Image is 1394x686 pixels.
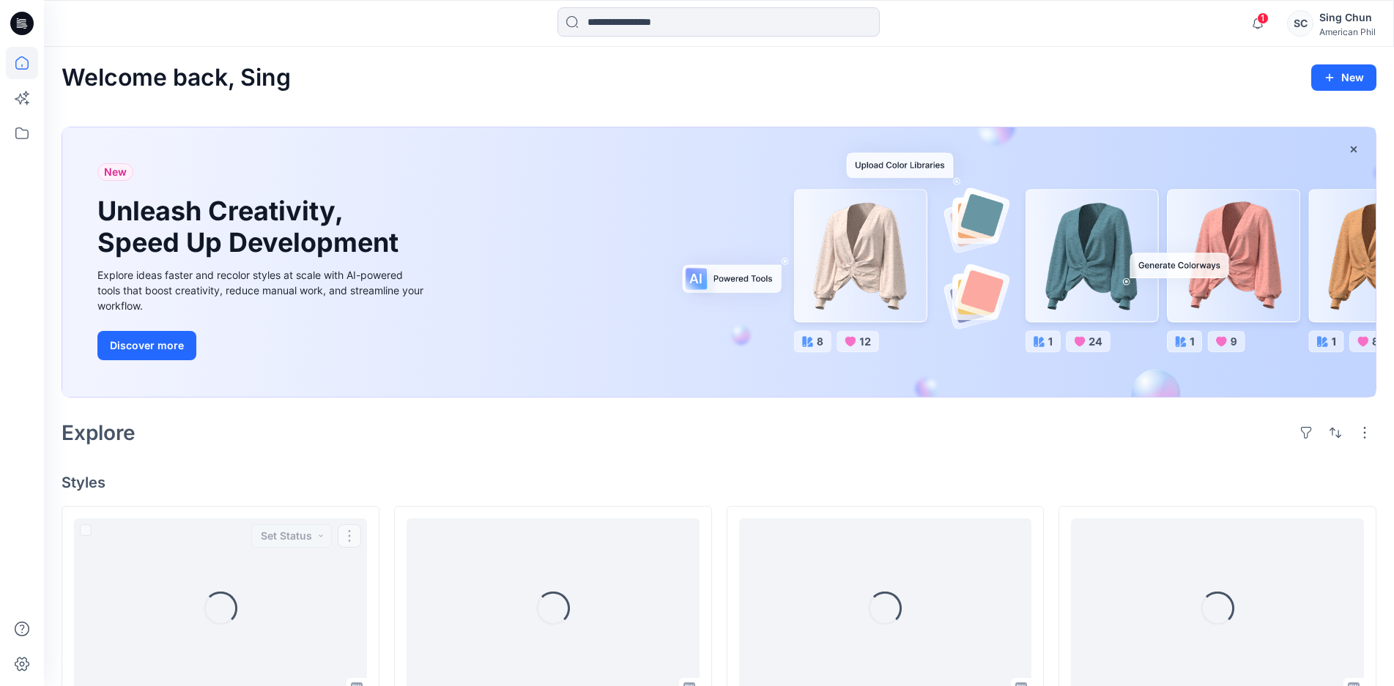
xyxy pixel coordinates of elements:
span: 1 [1257,12,1269,24]
span: New [104,163,127,181]
button: Discover more [97,331,196,360]
div: SC [1287,10,1313,37]
div: Explore ideas faster and recolor styles at scale with AI-powered tools that boost creativity, red... [97,267,427,313]
button: New [1311,64,1376,91]
h2: Explore [62,421,136,444]
h4: Styles [62,474,1376,491]
div: Sing Chun [1319,9,1376,26]
a: Discover more [97,331,427,360]
div: American Phil [1319,26,1376,37]
h1: Unleash Creativity, Speed Up Development [97,195,405,258]
h2: Welcome back, Sing [62,64,291,92]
